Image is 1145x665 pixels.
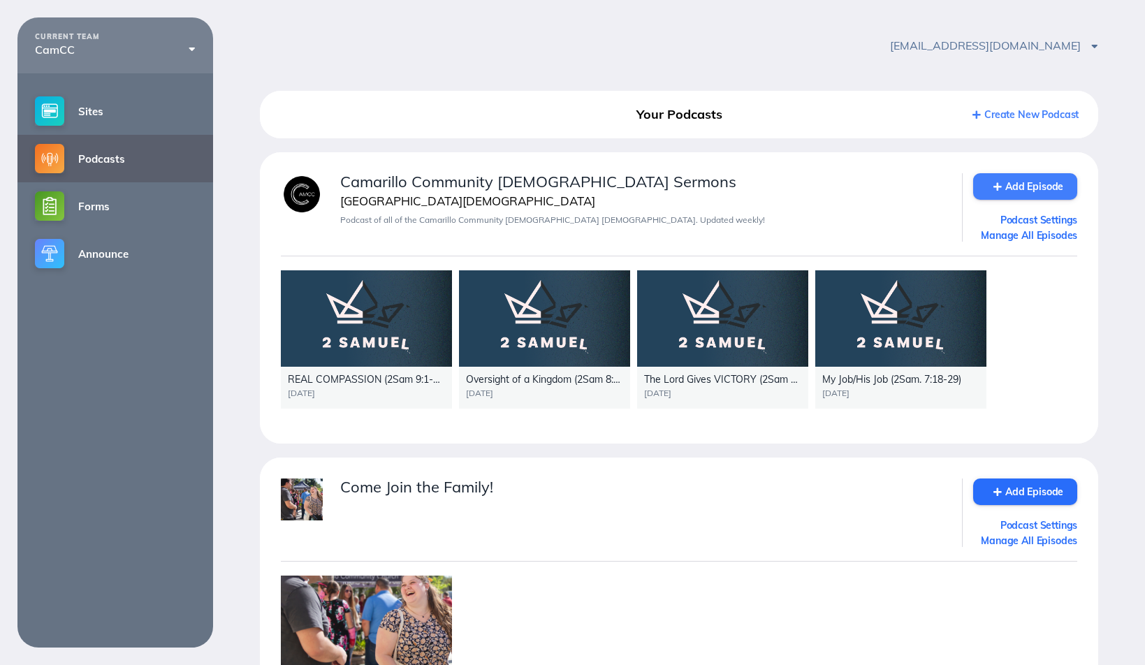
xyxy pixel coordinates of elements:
[35,191,64,221] img: forms-small@2x.png
[973,534,1077,547] a: Manage All Episodes
[35,96,64,126] img: sites-small@2x.png
[459,270,630,409] a: Oversight of a Kingdom (2Sam 8:15-18)[DATE]
[637,270,808,409] a: The Lord Gives VICTORY (2Sam 8:1-14)[DATE]
[340,478,945,496] div: Come Join the Family!
[644,388,801,398] div: [DATE]
[35,239,64,268] img: announce-small@2x.png
[466,388,623,398] div: [DATE]
[973,478,1077,505] a: Add Episode
[973,519,1077,532] a: Podcast Settings
[288,374,445,385] div: REAL COMPASSION (2Sam 9:1-13)
[822,388,979,398] div: [DATE]
[890,38,1098,52] span: [EMAIL_ADDRESS][DOMAIN_NAME]
[973,214,1077,226] a: Podcast Settings
[340,194,945,208] div: [GEOGRAPHIC_DATA][DEMOGRAPHIC_DATA]
[17,135,213,182] a: Podcasts
[973,173,1077,200] a: Add Episode
[35,33,196,41] div: CURRENT TEAM
[644,374,801,385] div: The Lord Gives VICTORY (2Sam 8:1-14)
[17,87,213,135] a: Sites
[281,173,323,215] img: ae083191-feec-4241-b36a-9b7d5950cbfa.png
[17,230,213,277] a: Announce
[281,478,323,520] img: image.jpg
[815,270,986,409] a: My Job/His Job (2Sam. 7:18-29)[DATE]
[340,215,945,225] div: Podcast of all of the Camarillo Community [DEMOGRAPHIC_DATA] [DEMOGRAPHIC_DATA]. Updated weekly!
[466,374,623,385] div: Oversight of a Kingdom (2Sam 8:15-18)
[35,144,64,173] img: podcasts-small@2x.png
[281,270,452,409] a: REAL COMPASSION (2Sam 9:1-13)[DATE]
[972,108,1079,121] a: Create New Podcast
[288,388,445,398] div: [DATE]
[35,43,196,56] div: CamCC
[973,229,1077,242] a: Manage All Episodes
[546,102,812,127] div: Your Podcasts
[822,374,979,385] div: My Job/His Job (2Sam. 7:18-29)
[340,173,945,191] div: Camarillo Community [DEMOGRAPHIC_DATA] Sermons
[17,182,213,230] a: Forms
